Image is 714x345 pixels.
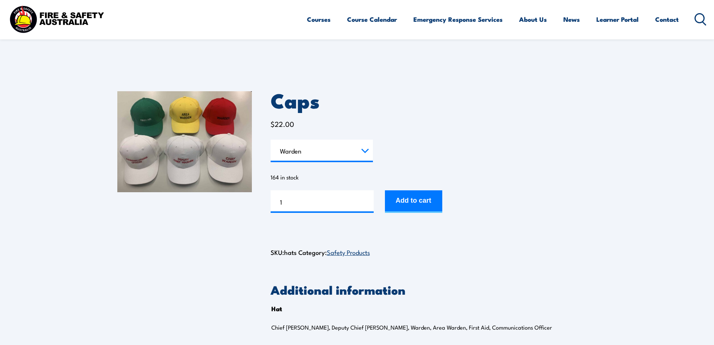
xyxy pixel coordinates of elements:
[655,9,679,29] a: Contact
[298,247,370,257] span: Category:
[271,91,597,109] h1: Caps
[563,9,580,29] a: News
[413,9,503,29] a: Emergency Response Services
[284,247,296,257] span: hats
[596,9,639,29] a: Learner Portal
[271,247,296,257] span: SKU:
[271,173,597,181] p: 164 in stock
[271,190,374,213] input: Product quantity
[271,119,294,129] bdi: 22.00
[327,247,370,256] a: Safety Products
[271,284,597,295] h2: Additional information
[347,9,397,29] a: Course Calendar
[269,223,599,244] iframe: Secure express checkout frame
[385,190,442,213] button: Add to cart
[271,303,282,314] th: Hat
[271,119,275,129] span: $
[307,9,331,29] a: Courses
[271,324,570,331] p: Chief [PERSON_NAME], Deputy Chief [PERSON_NAME], Warden, Area Warden, First Aid, Communications O...
[519,9,547,29] a: About Us
[117,91,252,192] img: caps-scaled-1.jpg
